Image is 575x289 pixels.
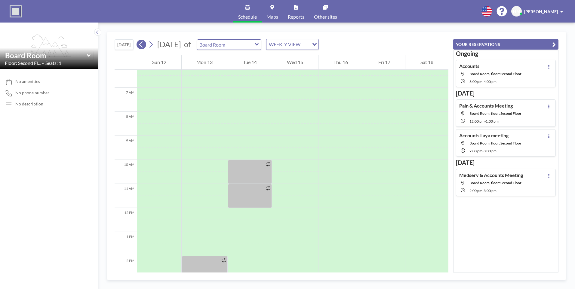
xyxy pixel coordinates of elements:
[456,90,556,97] h3: [DATE]
[15,101,43,107] div: No description
[469,119,484,123] span: 12:00 PM
[5,60,41,66] span: Floor: Second Fl...
[5,51,87,60] input: Board Room
[459,103,513,109] h4: Pain & Accounts Meeting
[484,188,497,193] span: 3:00 PM
[469,181,521,185] span: Board Room, floor: Second Floor
[197,40,255,50] input: Board Room
[288,14,304,19] span: Reports
[137,55,181,70] div: Sun 12
[157,40,181,49] span: [DATE]
[482,149,484,153] span: -
[314,14,337,19] span: Other sites
[513,9,520,14] span: HM
[469,71,521,76] span: Board Room, floor: Second Floor
[15,79,40,84] span: No amenities
[459,172,523,178] h4: Medserv & Accounts Meeting
[10,5,22,17] img: organization-logo
[184,40,191,49] span: of
[115,232,137,256] div: 1 PM
[459,132,509,138] h4: Accounts Laya meeting
[272,55,318,70] div: Wed 15
[115,208,137,232] div: 12 PM
[482,79,484,84] span: -
[115,112,137,136] div: 8 AM
[482,188,484,193] span: -
[15,90,49,96] span: No phone number
[115,256,137,280] div: 2 PM
[42,61,44,65] span: •
[524,9,558,14] span: [PERSON_NAME]
[45,60,61,66] span: Seats: 1
[484,149,497,153] span: 3:00 PM
[484,79,497,84] span: 4:00 PM
[115,39,134,50] button: [DATE]
[115,136,137,160] div: 9 AM
[456,50,556,57] h3: Ongoing
[302,41,309,48] input: Search for option
[469,79,482,84] span: 3:00 PM
[115,64,137,88] div: 6 AM
[405,55,448,70] div: Sat 18
[238,14,257,19] span: Schedule
[228,55,272,70] div: Tue 14
[469,188,482,193] span: 2:00 PM
[318,55,363,70] div: Thu 16
[453,39,558,50] button: YOUR RESERVATIONS
[182,55,228,70] div: Mon 13
[469,111,521,116] span: Board Room, floor: Second Floor
[484,119,486,123] span: -
[115,184,137,208] div: 11 AM
[456,159,556,166] h3: [DATE]
[469,149,482,153] span: 2:00 PM
[486,119,499,123] span: 1:00 PM
[266,39,318,50] div: Search for option
[363,55,405,70] div: Fri 17
[469,141,521,145] span: Board Room, floor: Second Floor
[266,14,278,19] span: Maps
[268,41,302,48] span: WEEKLY VIEW
[115,88,137,112] div: 7 AM
[459,63,479,69] h4: Accounts
[115,160,137,184] div: 10 AM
